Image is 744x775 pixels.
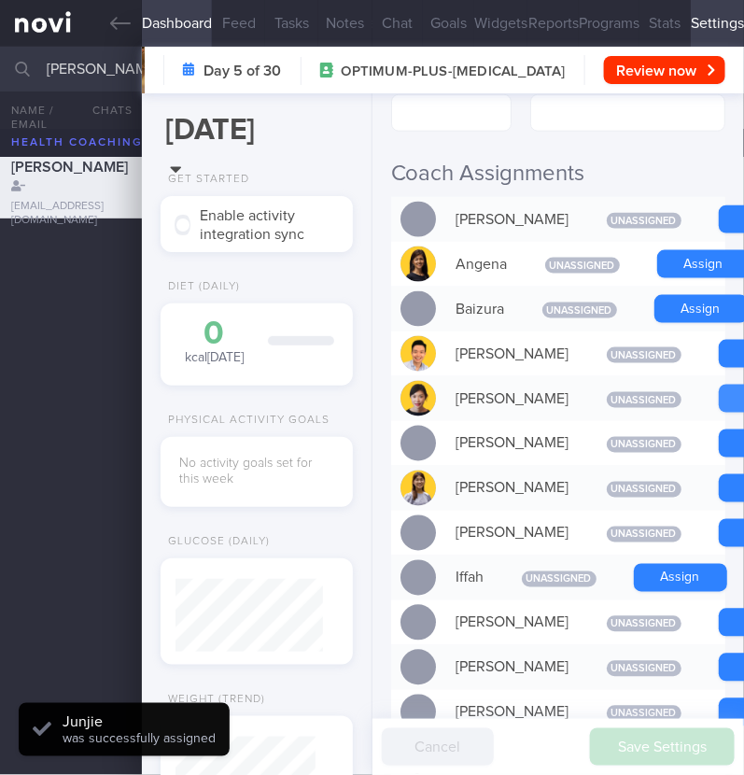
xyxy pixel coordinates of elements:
span: Unassigned [607,527,681,542]
span: was successfully assigned [63,732,216,745]
span: Unassigned [522,571,597,587]
span: Unassigned [607,482,681,498]
span: Unassigned [607,616,681,632]
button: Review now [604,56,725,84]
div: No activity goals set for this week [179,456,333,488]
div: [PERSON_NAME] [447,335,579,373]
button: Chats [67,92,142,129]
div: [PERSON_NAME] [447,649,579,686]
div: [PERSON_NAME] [447,470,579,507]
h2: Coach Assignments [391,160,725,188]
div: Angena [447,246,517,283]
div: 0 [179,317,249,350]
div: [PERSON_NAME] [447,425,579,462]
button: Assign [634,564,727,592]
div: [PERSON_NAME] [447,694,579,731]
span: Unassigned [542,303,617,318]
div: Baizura [447,290,514,328]
span: Unassigned [607,347,681,363]
div: Physical Activity Goals [161,414,330,428]
div: [PERSON_NAME] [447,201,579,238]
div: Get Started [161,173,249,187]
span: Unassigned [607,392,681,408]
div: Diet (Daily) [161,280,240,294]
div: [PERSON_NAME] [447,514,579,552]
span: Unassigned [607,706,681,722]
div: [EMAIL_ADDRESS][DOMAIN_NAME] [11,200,135,228]
div: Weight (Trend) [161,693,265,707]
div: Iffah [447,559,494,597]
span: Unassigned [607,661,681,677]
div: Glucose (Daily) [161,535,270,549]
span: [PERSON_NAME] [11,160,128,175]
span: Unassigned [607,437,681,453]
strong: Day 5 of 30 [204,62,282,80]
div: [PERSON_NAME] [447,380,579,417]
div: Junjie [63,712,216,731]
div: [PERSON_NAME] [447,604,579,641]
span: Unassigned [545,258,620,274]
span: OPTIMUM-PLUS-[MEDICAL_DATA] [342,63,566,81]
span: Unassigned [607,213,681,229]
div: kcal [DATE] [179,317,249,367]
